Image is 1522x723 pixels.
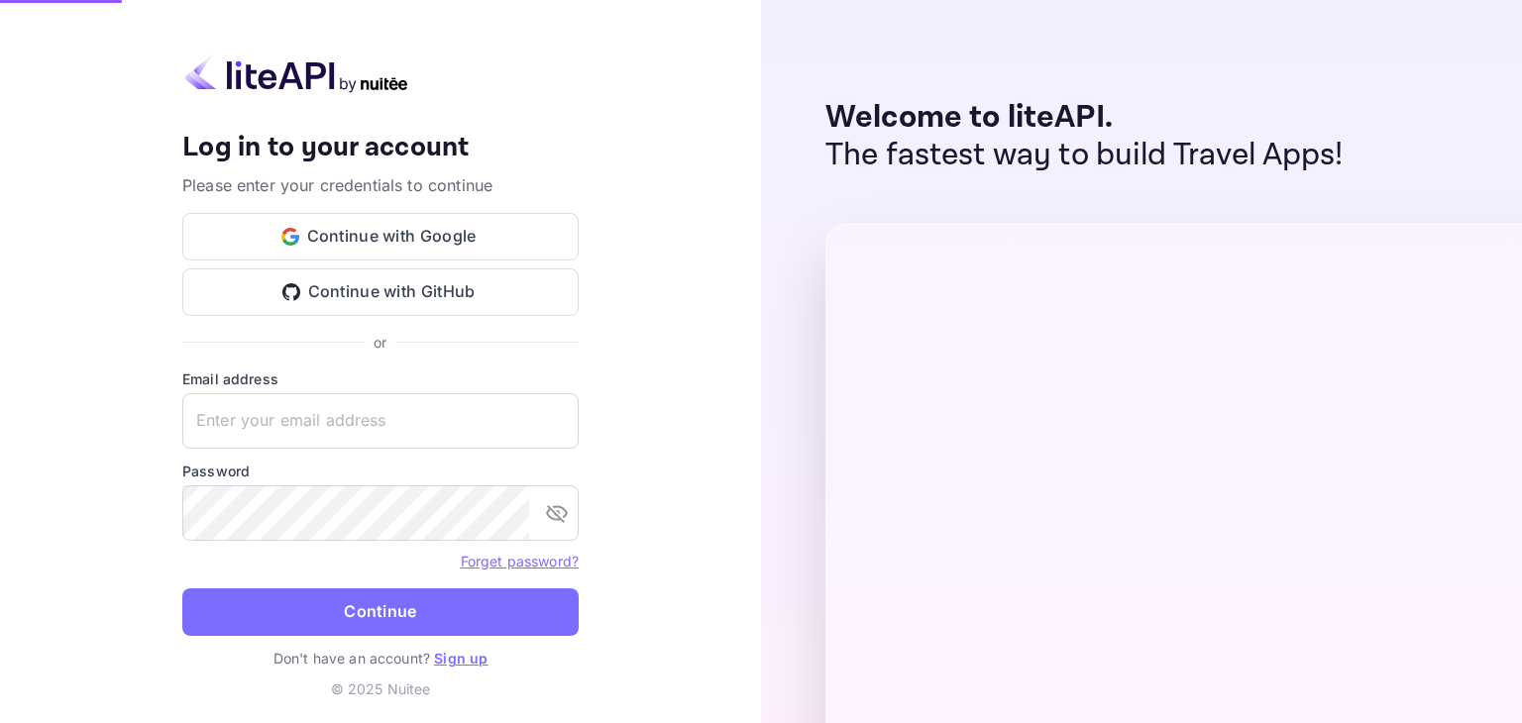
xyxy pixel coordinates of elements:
a: Forget password? [461,553,579,569]
img: liteapi [182,54,410,93]
label: Password [182,461,579,481]
input: Enter your email address [182,393,579,449]
button: Continue with Google [182,213,579,260]
button: toggle password visibility [537,493,577,533]
p: or [374,332,386,353]
p: Please enter your credentials to continue [182,173,579,197]
p: Don't have an account? [182,648,579,669]
button: Continue [182,588,579,636]
p: © 2025 Nuitee [331,678,431,699]
h4: Log in to your account [182,131,579,165]
a: Sign up [434,650,488,667]
label: Email address [182,368,579,389]
p: The fastest way to build Travel Apps! [825,137,1344,174]
button: Continue with GitHub [182,268,579,316]
a: Forget password? [461,551,579,570]
p: Welcome to liteAPI. [825,99,1344,137]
